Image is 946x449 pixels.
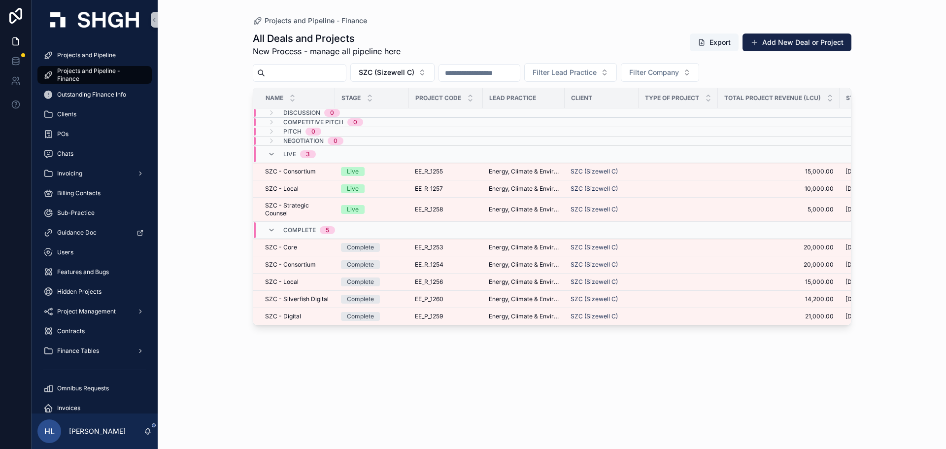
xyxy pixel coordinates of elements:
a: EE_P_1259 [415,312,477,320]
a: Invoicing [37,165,152,182]
a: Energy, Climate & Environment [489,295,559,303]
button: Select Button [524,63,617,82]
a: [DATE] [845,206,908,213]
div: Complete [347,243,374,252]
a: Complete [341,260,403,269]
a: Project Management [37,303,152,320]
a: EE_P_1260 [415,295,477,303]
a: 14,200.00 [724,295,834,303]
span: [DATE] [845,295,865,303]
a: SZC (Sizewell C) [571,278,618,286]
span: EE_R_1256 [415,278,443,286]
a: Projects and Pipeline [37,46,152,64]
span: POs [57,130,68,138]
a: Live [341,205,403,214]
a: Contracts [37,322,152,340]
span: [DATE] [845,312,865,320]
span: [DATE] [845,278,865,286]
div: 3 [306,150,310,158]
a: Energy, Climate & Environment [489,261,559,269]
a: Energy, Climate & Environment [489,243,559,251]
span: Contracts [57,327,85,335]
a: Live [341,184,403,193]
a: EE_R_1257 [415,185,477,193]
a: Features and Bugs [37,263,152,281]
a: Omnibus Requests [37,380,152,397]
span: [DATE] [845,261,865,269]
span: Clients [57,110,76,118]
span: [DATE] [845,185,865,193]
a: SZC (Sizewell C) [571,243,633,251]
a: Energy, Climate & Environment [489,278,559,286]
div: Complete [347,260,374,269]
span: 15,000.00 [724,278,834,286]
div: Complete [347,295,374,304]
span: EE_R_1257 [415,185,443,193]
span: Sub-Practice [57,209,95,217]
button: Select Button [621,63,699,82]
a: 20,000.00 [724,261,834,269]
div: Complete [347,277,374,286]
a: SZC (Sizewell C) [571,168,633,175]
span: Projects and Pipeline - Finance [57,67,142,83]
a: [DATE] [845,168,908,175]
a: 5,000.00 [724,206,834,213]
span: Chats [57,150,73,158]
span: SZC - Consortium [265,168,316,175]
a: SZC (Sizewell C) [571,261,618,269]
span: EE_P_1259 [415,312,443,320]
a: SZC (Sizewell C) [571,312,633,320]
span: Name [266,94,283,102]
a: 20,000.00 [724,243,834,251]
div: 5 [326,226,329,234]
a: SZC - Local [265,278,329,286]
a: SZC - Digital [265,312,329,320]
div: Live [347,184,359,193]
span: Features and Bugs [57,268,109,276]
a: SZC (Sizewell C) [571,261,633,269]
span: [DATE] [845,168,865,175]
span: SZC - Local [265,278,299,286]
a: EE_R_1256 [415,278,477,286]
a: SZC (Sizewell C) [571,295,618,303]
span: SZC - Digital [265,312,301,320]
a: Complete [341,312,403,321]
div: Live [347,167,359,176]
span: EE_P_1260 [415,295,443,303]
span: 10,000.00 [724,185,834,193]
div: scrollable content [32,39,158,414]
a: 15,000.00 [724,168,834,175]
span: Live [283,150,296,158]
a: [DATE] [845,295,908,303]
a: Billing Contacts [37,184,152,202]
span: Pitch [283,128,302,136]
a: SZC - Strategic Counsel [265,202,329,217]
a: Add New Deal or Project [743,34,851,51]
a: 21,000.00 [724,312,834,320]
span: SZC (Sizewell C) [571,185,618,193]
a: [DATE] [845,261,908,269]
a: SZC (Sizewell C) [571,206,618,213]
span: Energy, Climate & Environment [489,206,559,213]
a: Energy, Climate & Environment [489,185,559,193]
a: Projects and Pipeline - Finance [37,66,152,84]
span: SZC - Core [265,243,297,251]
p: [PERSON_NAME] [69,426,126,436]
span: [DATE] [845,243,865,251]
a: Energy, Climate & Environment [489,312,559,320]
span: Negotiation [283,137,324,145]
span: Billing Contacts [57,189,101,197]
a: Clients [37,105,152,123]
span: SZC - Consortium [265,261,316,269]
span: Client [571,94,592,102]
a: Energy, Climate & Environment [489,168,559,175]
span: Project Management [57,308,116,315]
div: 0 [311,128,315,136]
a: [DATE] [845,185,908,193]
